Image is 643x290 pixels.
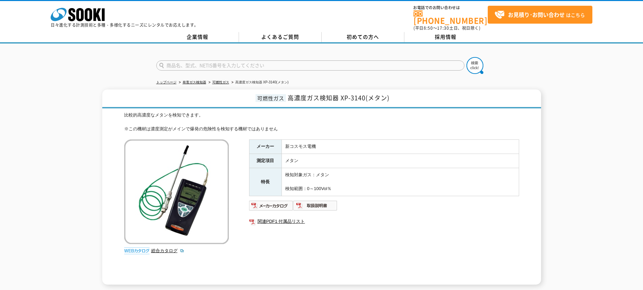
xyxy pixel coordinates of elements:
span: 8:50 [424,25,433,31]
p: 日々進化する計測技術と多種・多様化するニーズにレンタルでお応えします。 [51,23,198,27]
img: 取扱説明書 [293,200,338,211]
a: 採用情報 [404,32,487,42]
span: (平日 ～ 土日、祝日除く) [413,25,480,31]
a: よくあるご質問 [239,32,322,42]
div: 比較的高濃度なメタンを検知できます。 ※この機材は濃度測定がメインで爆発の危険性を検知する機材ではありません [124,112,519,133]
a: お見積り･お問い合わせはこちら [488,6,592,24]
a: 関連PDF1 付属品リスト [249,217,519,226]
img: メーカーカタログ [249,200,293,211]
img: btn_search.png [466,57,483,74]
span: お電話でのお問い合わせは [413,6,488,10]
a: 総合カタログ [151,248,184,253]
a: 企業情報 [156,32,239,42]
strong: お見積り･お問い合わせ [508,10,565,19]
span: 初めての方へ [347,33,379,41]
td: 新コスモス電機 [282,140,519,154]
a: トップページ [156,80,177,84]
input: 商品名、型式、NETIS番号を入力してください [156,60,464,71]
img: webカタログ [124,247,150,254]
img: 高濃度ガス検知器 XP-3140(メタン) [124,139,229,244]
a: 取扱説明書 [293,205,338,210]
th: メーカー [249,140,282,154]
span: 17:30 [437,25,449,31]
th: 特長 [249,168,282,196]
a: 初めての方へ [322,32,404,42]
a: 可燃性ガス [212,80,229,84]
a: メーカーカタログ [249,205,293,210]
span: はこちら [494,10,585,20]
td: メタン [282,154,519,168]
td: 検知対象ガス：メタン 検知範囲：0～100Vol％ [282,168,519,196]
span: 可燃性ガス [256,94,286,102]
th: 測定項目 [249,154,282,168]
span: 高濃度ガス検知器 XP-3140(メタン) [288,93,390,102]
a: 有害ガス検知器 [183,80,206,84]
li: 高濃度ガス検知器 XP-3140(メタン) [230,79,289,86]
a: [PHONE_NUMBER] [413,10,488,24]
